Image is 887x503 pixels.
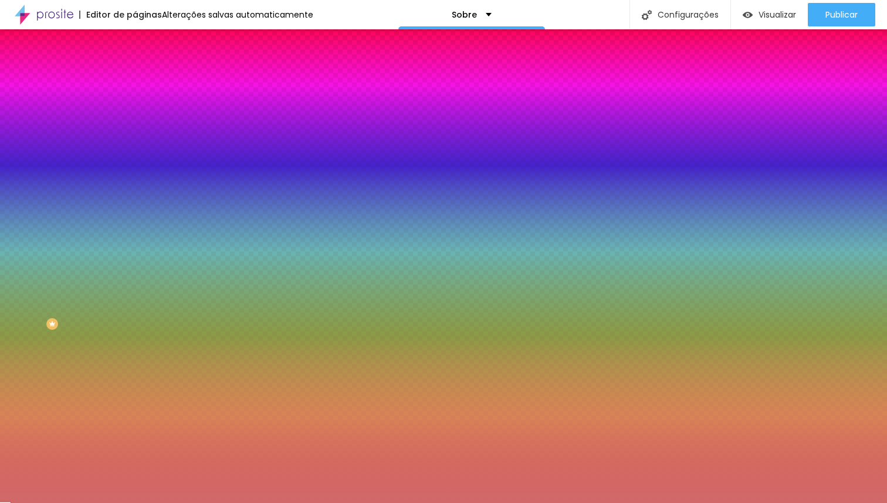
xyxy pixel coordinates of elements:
font: Alterações salvas automaticamente [162,9,313,21]
font: Editor de páginas [86,9,162,21]
font: Sobre [452,9,477,21]
font: Publicar [825,9,858,21]
button: Publicar [808,3,875,26]
font: Visualizar [759,9,796,21]
img: Ícone [642,10,652,20]
font: Configurações [658,9,719,21]
button: Visualizar [731,3,808,26]
img: view-1.svg [743,10,753,20]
